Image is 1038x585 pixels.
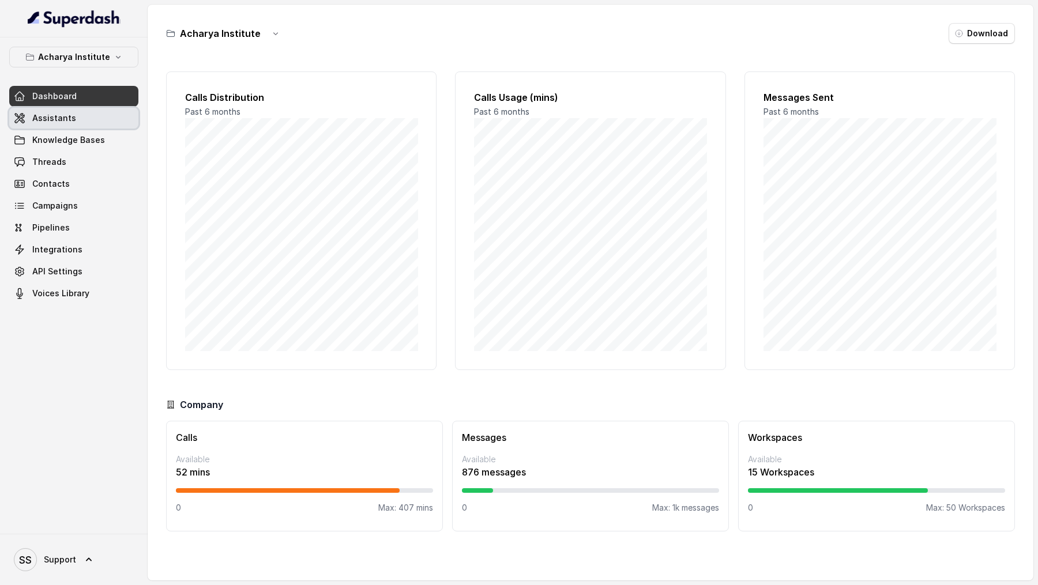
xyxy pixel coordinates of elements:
p: 0 [748,502,753,514]
span: Assistants [32,112,76,124]
p: Acharya Institute [38,50,110,64]
span: API Settings [32,266,82,277]
a: Integrations [9,239,138,260]
p: Available [176,454,433,465]
h3: Calls [176,431,433,444]
span: Integrations [32,244,82,255]
p: Max: 1k messages [652,502,719,514]
a: Campaigns [9,195,138,216]
a: Threads [9,152,138,172]
span: Contacts [32,178,70,190]
h3: Acharya Institute [180,27,261,40]
h2: Calls Usage (mins) [474,90,706,104]
span: Past 6 months [474,107,529,116]
a: Assistants [9,108,138,129]
p: Available [462,454,719,465]
span: Past 6 months [764,107,819,116]
span: Voices Library [32,288,89,299]
a: Contacts [9,173,138,194]
a: API Settings [9,261,138,282]
p: Available [748,454,1005,465]
p: 0 [176,502,181,514]
p: 876 messages [462,465,719,479]
text: SS [19,554,32,566]
p: 52 mins [176,465,433,479]
span: Past 6 months [185,107,240,116]
p: 15 Workspaces [748,465,1005,479]
p: 0 [462,502,467,514]
span: Threads [32,156,66,168]
a: Support [9,544,138,576]
a: Pipelines [9,217,138,238]
p: Max: 407 mins [378,502,433,514]
button: Download [949,23,1015,44]
span: Campaigns [32,200,78,212]
h3: Messages [462,431,719,444]
h3: Company [180,398,223,412]
p: Max: 50 Workspaces [926,502,1005,514]
h3: Workspaces [748,431,1005,444]
span: Support [44,554,76,565]
span: Pipelines [32,222,70,233]
a: Voices Library [9,283,138,304]
a: Knowledge Bases [9,130,138,150]
h2: Messages Sent [764,90,996,104]
span: Knowledge Bases [32,134,105,146]
button: Acharya Institute [9,47,138,67]
span: Dashboard [32,90,77,102]
img: light.svg [28,9,121,28]
a: Dashboard [9,86,138,107]
h2: Calls Distribution [185,90,418,104]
